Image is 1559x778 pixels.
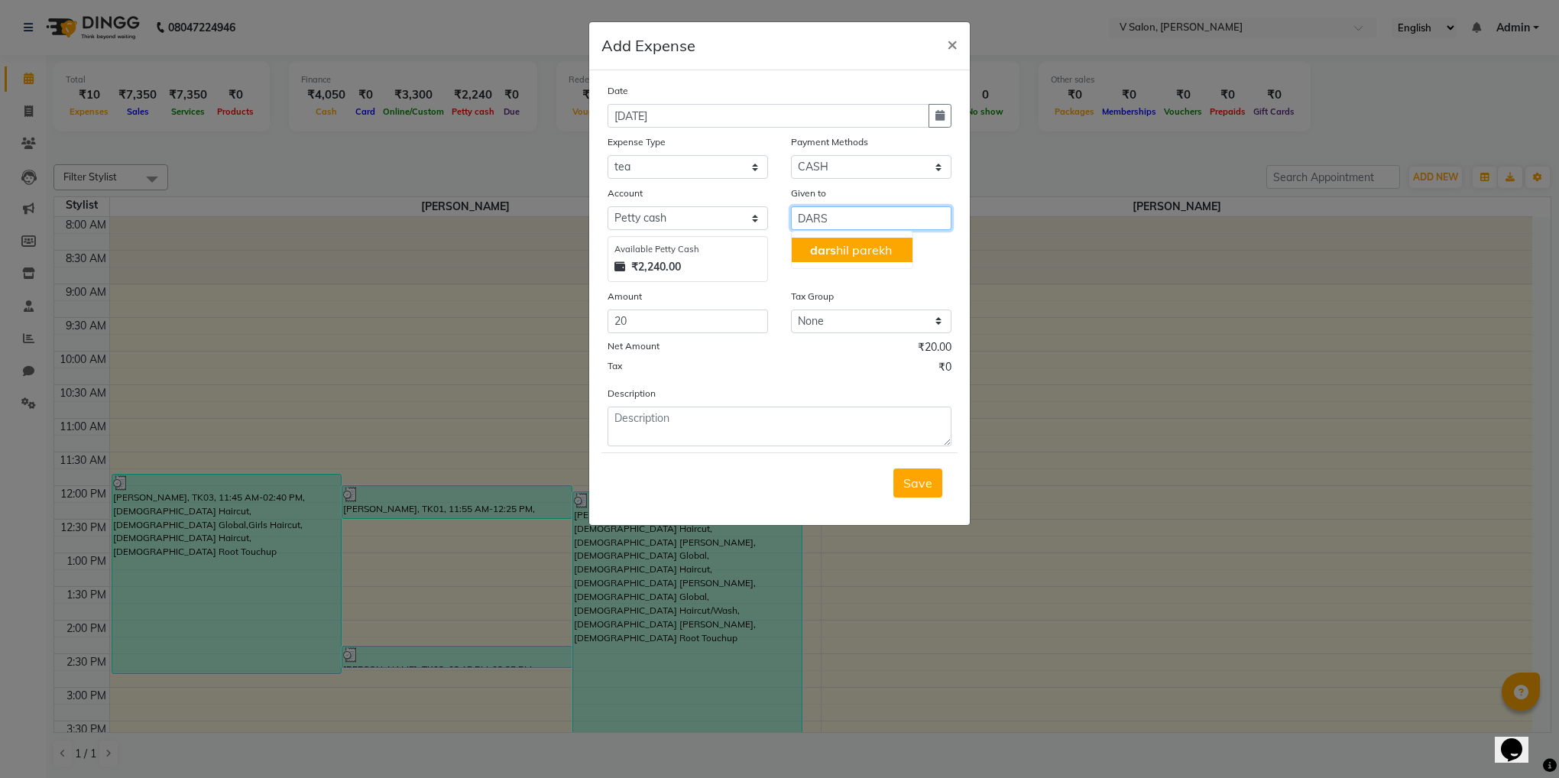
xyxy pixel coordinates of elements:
input: Given to [791,206,951,230]
span: ₹0 [938,359,951,379]
ngb-highlight: hil parekh [810,242,892,258]
button: Save [893,468,942,498]
label: Description [608,387,656,400]
label: Account [608,186,643,200]
label: Given to [791,186,826,200]
h5: Add Expense [601,34,695,57]
span: × [947,32,958,55]
label: Expense Type [608,135,666,149]
iframe: chat widget [1495,717,1544,763]
label: Date [608,84,628,98]
strong: ₹2,240.00 [631,259,681,275]
span: dars [810,242,836,258]
label: Payment Methods [791,135,868,149]
label: Tax [608,359,622,373]
input: Amount [608,310,768,333]
button: Close [935,22,970,65]
label: Net Amount [608,339,660,353]
span: Save [903,475,932,491]
span: ₹20.00 [918,339,951,359]
label: Tax Group [791,290,834,303]
div: Available Petty Cash [614,243,761,256]
label: Amount [608,290,642,303]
